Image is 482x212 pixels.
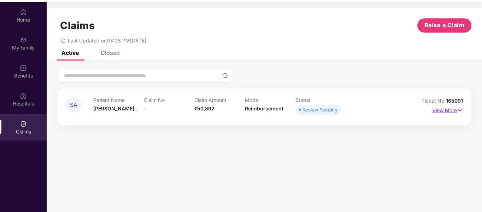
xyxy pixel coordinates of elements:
span: Last Updated on 03:08 PM[DATE] [68,38,146,44]
span: ₹50,892 [194,105,214,111]
div: Closed [101,49,120,56]
span: [PERSON_NAME]... [93,105,139,111]
img: svg+xml;base64,PHN2ZyBpZD0iSG9tZSIgeG1sbnM9Imh0dHA6Ly93d3cudzMub3JnLzIwMDAvc3ZnIiB3aWR0aD0iMjAiIG... [20,8,27,16]
p: Status [295,97,346,103]
span: - [144,105,146,111]
p: Mode [245,97,295,103]
h1: Claims [60,19,95,31]
button: Raise a Claim [417,18,471,33]
span: Ticket No [422,98,446,104]
img: svg+xml;base64,PHN2ZyB4bWxucz0iaHR0cDovL3d3dy53My5vcmcvMjAwMC9zdmciIHdpZHRoPSIxNyIgaGVpZ2h0PSIxNy... [457,107,463,114]
img: svg+xml;base64,PHN2ZyBpZD0iQ2xhaW0iIHhtbG5zPSJodHRwOi8vd3d3LnczLm9yZy8yMDAwL3N2ZyIgd2lkdGg9IjIwIi... [20,120,27,127]
img: svg+xml;base64,PHN2ZyB3aWR0aD0iMjAiIGhlaWdodD0iMjAiIHZpZXdCb3g9IjAgMCAyMCAyMCIgZmlsbD0ibm9uZSIgeG... [20,36,27,44]
div: Review Pending [302,106,337,113]
img: svg+xml;base64,PHN2ZyBpZD0iSG9zcGl0YWxzIiB4bWxucz0iaHR0cDovL3d3dy53My5vcmcvMjAwMC9zdmciIHdpZHRoPS... [20,92,27,99]
img: svg+xml;base64,PHN2ZyBpZD0iU2VhcmNoLTMyeDMyIiB4bWxucz0iaHR0cDovL3d3dy53My5vcmcvMjAwMC9zdmciIHdpZH... [222,73,228,79]
div: Active [61,49,79,56]
span: Reimbursement [245,105,283,111]
span: Raise a Claim [424,21,465,30]
p: Claim No [144,97,194,103]
p: View More [432,105,463,114]
span: redo [61,38,66,44]
span: 165091 [446,98,463,104]
p: Patient Name [93,97,144,103]
span: SA [70,102,77,108]
img: svg+xml;base64,PHN2ZyBpZD0iQmVuZWZpdHMiIHhtbG5zPSJodHRwOi8vd3d3LnczLm9yZy8yMDAwL3N2ZyIgd2lkdGg9Ij... [20,64,27,71]
p: Claim Amount [194,97,245,103]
